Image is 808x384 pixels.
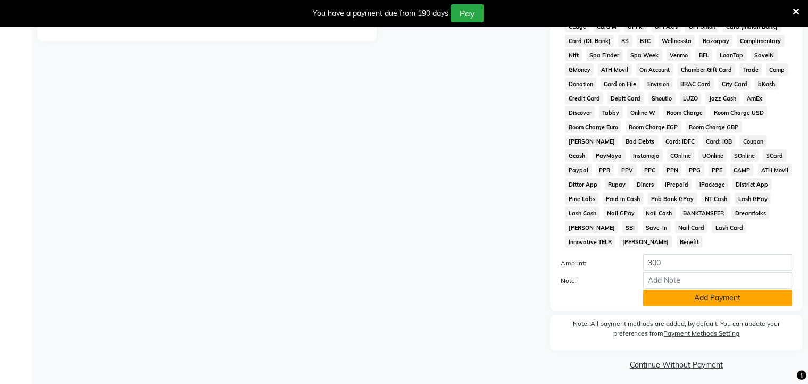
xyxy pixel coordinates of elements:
[758,164,792,176] span: ATH Movil
[565,236,615,248] span: Innovative TELR
[677,236,703,248] span: Benefit
[648,92,676,104] span: Shoutlo
[636,63,673,76] span: On Account
[313,8,448,19] div: You have a payment due from 190 days
[667,49,692,61] span: Venmo
[731,149,759,162] span: SOnline
[709,164,726,176] span: PPE
[634,178,657,190] span: Diners
[565,164,592,176] span: Paypal
[604,207,638,219] span: Nail GPay
[664,329,740,338] label: Payment Methods Setting
[732,178,772,190] span: District App
[565,221,618,233] span: [PERSON_NAME]
[699,35,732,47] span: Razorpay
[730,164,754,176] span: CAMP
[622,135,658,147] span: Bad Debts
[680,207,728,219] span: BANKTANSFER
[586,49,623,61] span: Spa Finder
[637,35,654,47] span: BTC
[739,63,762,76] span: Trade
[565,106,595,119] span: Discover
[641,164,659,176] span: PPC
[598,63,632,76] span: ATH Movil
[643,272,792,289] input: Add Note
[561,319,792,343] label: Note: All payment methods are added, by default. You can update your preferences from
[737,35,785,47] span: Complimentary
[695,49,712,61] span: BFL
[751,49,778,61] span: SaveIN
[648,193,697,205] span: Pnb Bank GPay
[630,149,663,162] span: Instamojo
[705,92,739,104] span: Jazz Cash
[717,49,747,61] span: LoanTap
[644,78,673,90] span: Envision
[696,178,728,190] span: iPackage
[565,92,603,104] span: Credit Card
[686,164,704,176] span: PPG
[680,92,702,104] span: LUZO
[565,207,599,219] span: Lash Cash
[553,276,635,286] label: Note:
[663,164,681,176] span: PPN
[599,106,623,119] span: Tabby
[735,193,771,205] span: Lash GPay
[596,164,614,176] span: PPR
[626,121,681,133] span: Room Charge EGP
[718,78,751,90] span: City Card
[565,63,594,76] span: GMoney
[618,35,632,47] span: RS
[565,149,588,162] span: Gcash
[622,221,638,233] span: SBI
[659,35,695,47] span: Wellnessta
[565,49,582,61] span: Nift
[627,106,659,119] span: Online W
[702,193,731,205] span: NT Cash
[565,135,618,147] span: [PERSON_NAME]
[451,4,484,22] button: Pay
[663,106,706,119] span: Room Charge
[712,221,746,233] span: Lash Card
[766,63,788,76] span: Comp
[627,49,662,61] span: Spa Week
[662,178,692,190] span: iPrepaid
[565,78,596,90] span: Donation
[565,193,598,205] span: Pine Labs
[565,35,614,47] span: Card (DL Bank)
[643,221,671,233] span: Save-In
[643,290,792,306] button: Add Payment
[744,92,766,104] span: AmEx
[601,78,640,90] span: Card on File
[643,254,792,271] input: Amount
[552,360,801,371] a: Continue Without Payment
[755,78,779,90] span: bKash
[603,193,644,205] span: Paid in Cash
[675,221,708,233] span: Nail Card
[763,149,787,162] span: SCard
[739,135,767,147] span: Coupon
[731,207,769,219] span: Dreamfolks
[553,258,635,268] label: Amount:
[565,178,601,190] span: Dittor App
[662,135,698,147] span: Card: IDFC
[607,92,644,104] span: Debit Card
[643,207,676,219] span: Nail Cash
[703,135,736,147] span: Card: IOB
[678,63,736,76] span: Chamber Gift Card
[710,106,767,119] span: Room Charge USD
[686,121,742,133] span: Room Charge GBP
[593,149,626,162] span: PayMaya
[605,178,629,190] span: Rupay
[618,164,637,176] span: PPV
[698,149,727,162] span: UOnline
[619,236,672,248] span: [PERSON_NAME]
[667,149,695,162] span: COnline
[565,121,621,133] span: Room Charge Euro
[677,78,714,90] span: BRAC Card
